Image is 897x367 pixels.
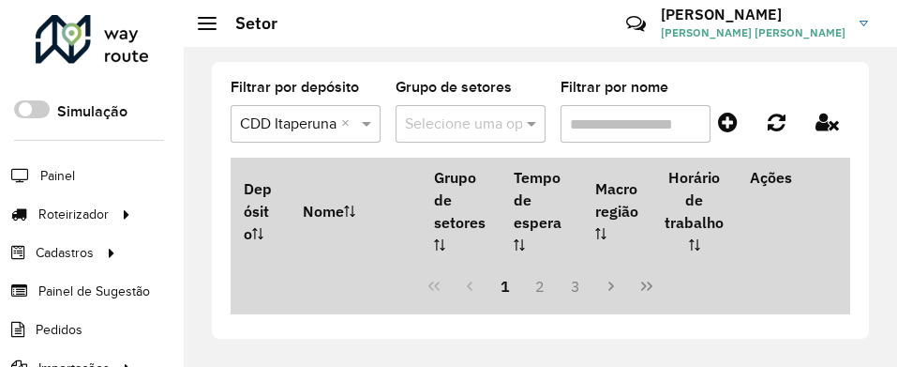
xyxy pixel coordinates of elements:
[36,320,82,340] span: Pedidos
[231,76,359,99] label: Filtrar por depósito
[396,76,512,99] label: Grupo de setores
[290,158,421,265] th: Nome
[661,6,845,23] h3: [PERSON_NAME]
[57,100,127,123] label: Simulação
[558,268,593,304] button: 3
[231,158,290,265] th: Depósito
[36,243,94,263] span: Cadastros
[737,158,849,197] th: Ações
[341,113,357,135] span: Clear all
[487,268,523,304] button: 1
[582,158,651,265] th: Macro região
[523,268,559,304] button: 2
[616,4,656,44] a: Contato Rápido
[561,76,668,99] label: Filtrar por nome
[217,13,277,34] h2: Setor
[421,158,501,265] th: Grupo de setores
[38,282,150,301] span: Painel de Sugestão
[40,166,75,186] span: Painel
[38,205,109,224] span: Roteirizador
[629,268,665,304] button: Last Page
[593,268,629,304] button: Next Page
[651,158,737,265] th: Horário de trabalho
[501,158,582,265] th: Tempo de espera
[661,24,845,41] span: [PERSON_NAME] [PERSON_NAME]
